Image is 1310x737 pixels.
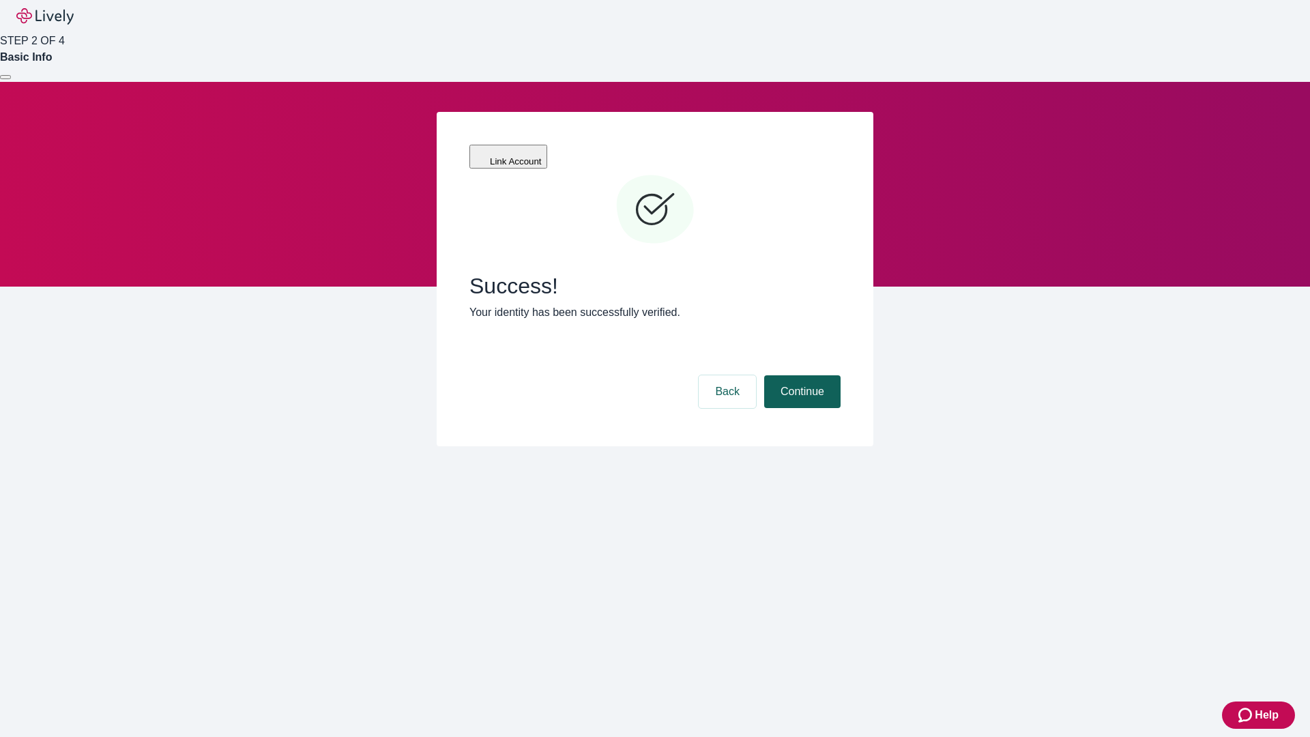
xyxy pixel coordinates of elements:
img: Lively [16,8,74,25]
button: Continue [764,375,841,408]
button: Link Account [469,145,547,169]
span: Success! [469,273,841,299]
p: Your identity has been successfully verified. [469,304,841,321]
svg: Zendesk support icon [1238,707,1255,723]
svg: Checkmark icon [614,169,696,251]
button: Zendesk support iconHelp [1222,702,1295,729]
button: Back [699,375,756,408]
span: Help [1255,707,1279,723]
